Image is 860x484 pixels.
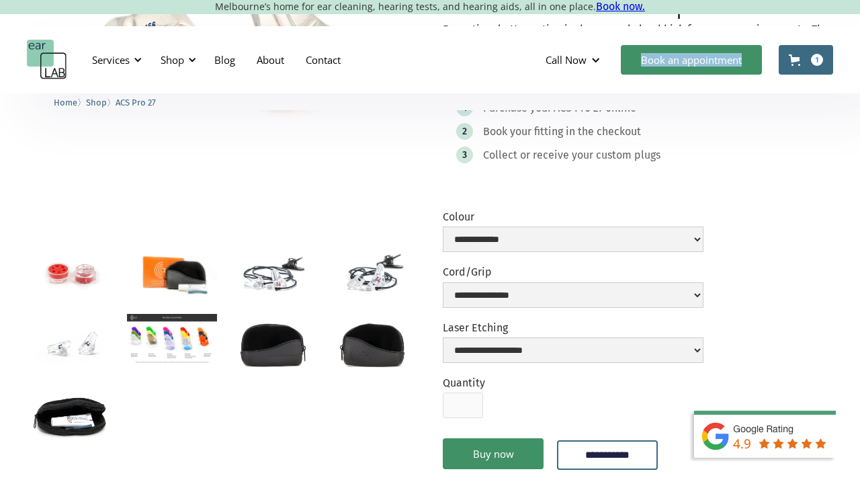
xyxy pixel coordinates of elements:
a: open lightbox [228,243,317,302]
a: Book an appointment [621,45,762,75]
span: Home [54,97,77,108]
div: Call Now [546,53,587,67]
div: Book your fitting in the checkout [483,125,641,138]
a: Shop [86,95,107,108]
a: Home [54,95,77,108]
a: open lightbox [328,314,417,373]
a: home [27,40,67,80]
a: open lightbox [27,243,116,302]
div: Shop [153,40,200,80]
div: Collect or receive your custom plugs [483,149,660,162]
a: open lightbox [228,314,317,373]
a: Open cart containing 1 items [779,45,833,75]
a: open lightbox [127,314,216,364]
span: ACS Pro 27 [116,97,156,108]
div: 2 [462,126,467,136]
a: Buy now [443,438,544,469]
label: Laser Etching [443,321,703,334]
a: open lightbox [27,314,116,373]
a: open lightbox [328,243,417,302]
div: Services [84,40,146,80]
div: Shop [161,53,184,67]
div: 1 [811,54,823,66]
a: Blog [204,40,246,79]
li: 〉 [54,95,86,110]
a: ACS Pro 27 [116,95,156,108]
p: Exceptional attenuation in dangerously loud high frequency environments. The ACS Pro27 ear plugs ... [443,23,833,48]
a: open lightbox [127,243,216,303]
a: About [246,40,295,79]
label: Colour [443,210,703,223]
div: Call Now [535,40,614,80]
label: Cord/Grip [443,266,703,278]
div: Services [92,53,130,67]
a: open lightbox [27,384,116,443]
li: 〉 [86,95,116,110]
span: Shop [86,97,107,108]
div: 3 [462,150,467,160]
label: Quantity [443,376,485,389]
a: Contact [295,40,351,79]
